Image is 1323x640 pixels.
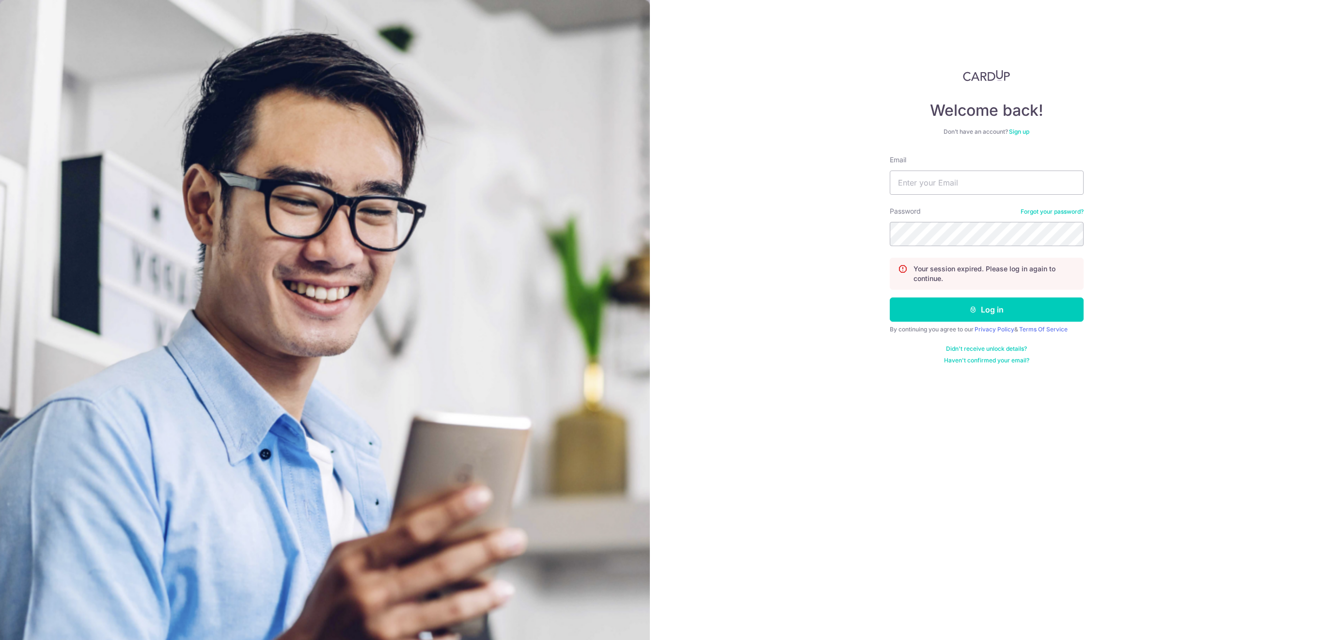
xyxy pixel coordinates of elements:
[1021,208,1084,216] a: Forgot your password?
[975,326,1014,333] a: Privacy Policy
[890,297,1084,322] button: Log in
[1009,128,1029,135] a: Sign up
[946,345,1027,353] a: Didn't receive unlock details?
[890,155,906,165] label: Email
[1019,326,1068,333] a: Terms Of Service
[890,171,1084,195] input: Enter your Email
[890,101,1084,120] h4: Welcome back!
[944,357,1029,364] a: Haven't confirmed your email?
[963,70,1010,81] img: CardUp Logo
[890,326,1084,333] div: By continuing you agree to our &
[890,206,921,216] label: Password
[890,128,1084,136] div: Don’t have an account?
[913,264,1075,283] p: Your session expired. Please log in again to continue.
